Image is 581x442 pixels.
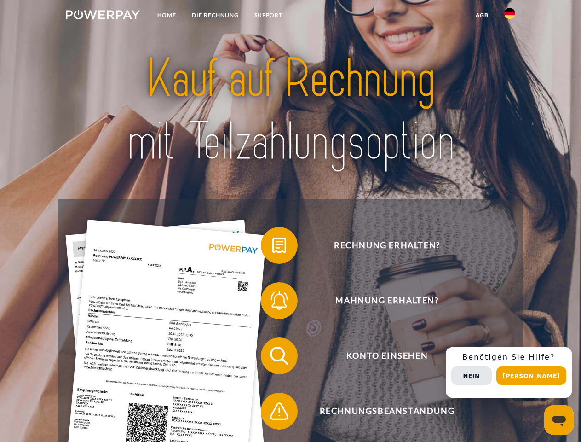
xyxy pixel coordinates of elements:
button: Konto einsehen [261,337,500,374]
button: Rechnung erhalten? [261,227,500,264]
img: de [504,8,515,19]
img: qb_warning.svg [268,400,291,423]
button: [PERSON_NAME] [496,366,566,385]
span: Rechnung erhalten? [274,227,500,264]
a: SUPPORT [247,7,290,23]
a: agb [468,7,496,23]
img: logo-powerpay-white.svg [66,10,140,19]
span: Konto einsehen [274,337,500,374]
h3: Benötigen Sie Hilfe? [451,353,566,362]
img: title-powerpay_de.svg [88,44,493,176]
a: DIE RECHNUNG [184,7,247,23]
a: Home [150,7,184,23]
img: qb_search.svg [268,344,291,367]
span: Rechnungsbeanstandung [274,393,500,430]
img: qb_bill.svg [268,234,291,257]
button: Rechnungsbeanstandung [261,393,500,430]
span: Mahnung erhalten? [274,282,500,319]
button: Nein [451,366,492,385]
div: Schnellhilfe [446,347,572,398]
iframe: Schaltfläche zum Öffnen des Messaging-Fensters [544,405,574,435]
img: qb_bell.svg [268,289,291,312]
button: Mahnung erhalten? [261,282,500,319]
